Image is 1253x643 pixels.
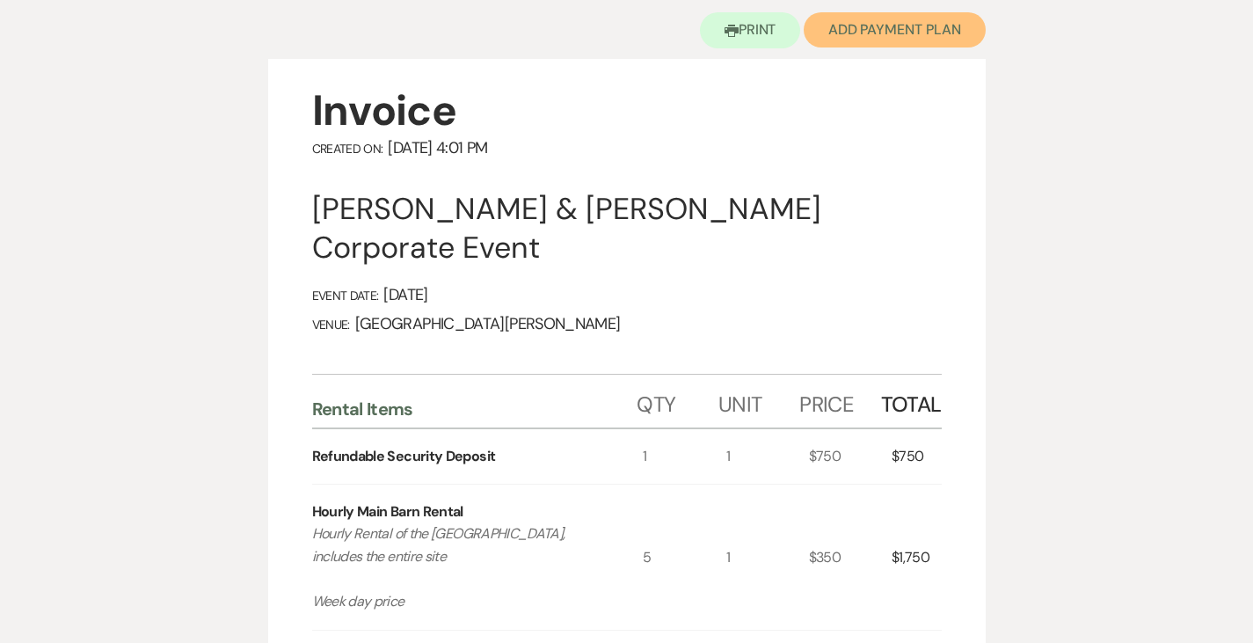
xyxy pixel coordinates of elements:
div: Hourly Main Barn Rental [312,501,463,522]
span: Venue: [312,317,350,332]
div: $1,750 [892,485,942,629]
div: $750 [809,429,892,484]
div: Invoice [312,84,942,138]
div: 5 [643,485,725,629]
div: [PERSON_NAME] & [PERSON_NAME] Corporate Event [312,190,942,267]
span: Created On: [312,141,383,157]
div: $750 [892,429,942,484]
div: 1 [643,429,725,484]
button: Add Payment Plan [804,12,986,47]
div: $350 [809,485,892,629]
div: Rental Items [312,398,637,420]
p: Hourly Rental of the [GEOGRAPHIC_DATA], includes the entire site Week day price [312,522,610,612]
div: Qty [637,375,718,427]
div: Unit [718,375,799,427]
div: 1 [726,485,809,629]
span: Event Date: [312,288,379,303]
div: Price [799,375,880,427]
div: [DATE] [312,285,942,305]
div: Refundable Security Deposit [312,446,496,467]
div: Total [881,375,942,427]
div: [DATE] 4:01 PM [312,138,942,158]
div: 1 [726,429,809,484]
div: [GEOGRAPHIC_DATA][PERSON_NAME] [312,314,942,334]
button: Print [700,12,801,48]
